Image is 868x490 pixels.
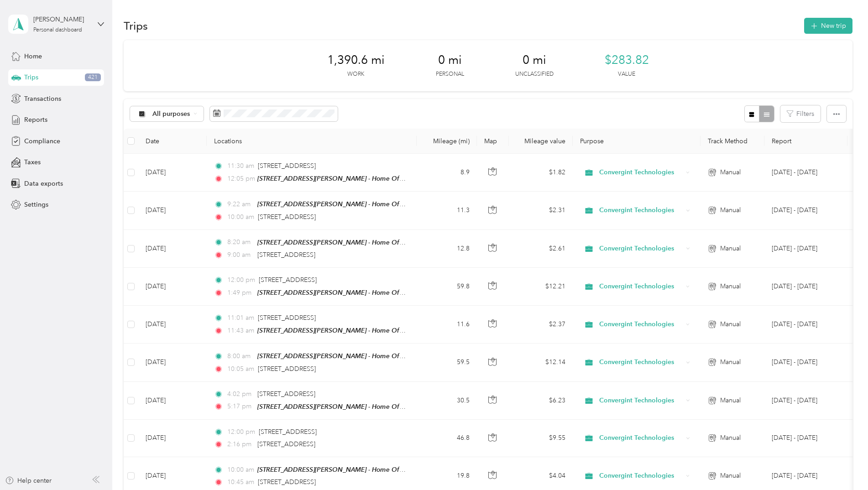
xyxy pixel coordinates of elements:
span: [STREET_ADDRESS][PERSON_NAME] - Home Office ([STREET_ADDRESS][PERSON_NAME][US_STATE]) [257,403,557,411]
span: Settings [24,200,48,209]
span: 2:16 pm [227,439,253,449]
td: $9.55 [509,420,573,457]
th: Track Method [701,129,764,154]
td: $6.23 [509,382,573,420]
span: [STREET_ADDRESS] [257,390,315,398]
button: Filters [780,105,821,122]
span: 10:05 am [227,364,254,374]
button: New trip [804,18,852,34]
span: $283.82 [605,53,649,68]
th: Purpose [573,129,701,154]
span: [STREET_ADDRESS][PERSON_NAME] - Home Office ([STREET_ADDRESS][PERSON_NAME][US_STATE]) [257,289,557,297]
td: $1.82 [509,154,573,192]
span: 8:20 am [227,237,253,247]
th: Mileage (mi) [417,129,477,154]
div: Personal dashboard [33,27,82,33]
span: 10:00 am [227,465,253,475]
span: Convergint Technologies [599,357,683,367]
span: Manual [720,357,741,367]
span: [STREET_ADDRESS] [257,251,315,259]
p: Unclassified [515,70,554,78]
span: [STREET_ADDRESS][PERSON_NAME] - Home Office ([STREET_ADDRESS][PERSON_NAME][US_STATE]) [257,175,557,182]
td: $12.14 [509,344,573,381]
span: [STREET_ADDRESS] [258,365,316,373]
span: 1:49 pm [227,288,253,298]
span: Home [24,52,42,61]
td: $2.61 [509,230,573,268]
th: Map [477,129,509,154]
span: Convergint Technologies [599,205,683,215]
td: [DATE] [138,192,207,229]
p: Personal [436,70,464,78]
span: 12:05 pm [227,174,253,184]
span: [STREET_ADDRESS] [258,478,316,486]
span: Transactions [24,94,61,104]
span: [STREET_ADDRESS] [258,314,316,322]
span: 1,390.6 mi [327,53,385,68]
td: [DATE] [138,420,207,457]
td: Jul 1 - 31, 2025 [764,382,847,420]
td: $2.31 [509,192,573,229]
iframe: Everlance-gr Chat Button Frame [817,439,868,490]
span: Convergint Technologies [599,319,683,329]
span: Manual [720,244,741,254]
td: $12.21 [509,268,573,306]
span: 421 [85,73,101,82]
span: Manual [720,167,741,177]
td: [DATE] [138,382,207,420]
span: Convergint Technologies [599,433,683,443]
span: Data exports [24,179,63,188]
span: [STREET_ADDRESS] [259,276,317,284]
p: Value [618,70,635,78]
td: 8.9 [417,154,477,192]
span: [STREET_ADDRESS][PERSON_NAME] - Home Office ([STREET_ADDRESS][PERSON_NAME][US_STATE]) [257,239,557,246]
td: Jul 1 - 31, 2025 [764,230,847,268]
span: [STREET_ADDRESS][PERSON_NAME] - Home Office ([STREET_ADDRESS][PERSON_NAME][US_STATE]) [257,466,557,474]
span: 0 mi [523,53,546,68]
span: [STREET_ADDRESS] [259,428,317,436]
span: 11:43 am [227,326,253,336]
span: Manual [720,433,741,443]
span: Manual [720,205,741,215]
span: [STREET_ADDRESS] [258,162,316,170]
div: [PERSON_NAME] [33,15,90,24]
td: [DATE] [138,268,207,306]
span: 0 mi [438,53,462,68]
span: Reports [24,115,47,125]
td: 59.5 [417,344,477,381]
span: 10:45 am [227,477,254,487]
button: Help center [5,476,52,485]
span: [STREET_ADDRESS][PERSON_NAME] - Home Office ([STREET_ADDRESS][PERSON_NAME][US_STATE]) [257,327,557,334]
span: 12:00 pm [227,275,255,285]
td: 12.8 [417,230,477,268]
span: Convergint Technologies [599,471,683,481]
th: Locations [207,129,417,154]
span: Trips [24,73,38,82]
td: 46.8 [417,420,477,457]
span: Convergint Technologies [599,396,683,406]
span: [STREET_ADDRESS][PERSON_NAME] - Home Office ([STREET_ADDRESS][PERSON_NAME][US_STATE]) [257,200,557,208]
span: [STREET_ADDRESS][PERSON_NAME] - Home Office ([STREET_ADDRESS][PERSON_NAME][US_STATE]) [257,352,557,360]
td: Jul 1 - 31, 2025 [764,344,847,381]
td: Jul 1 - 31, 2025 [764,268,847,306]
span: All purposes [152,111,190,117]
span: 12:00 pm [227,427,255,437]
span: 5:17 pm [227,401,253,412]
th: Report [764,129,847,154]
span: Manual [720,396,741,406]
span: 4:02 pm [227,389,253,399]
td: 11.3 [417,192,477,229]
th: Date [138,129,207,154]
td: 59.8 [417,268,477,306]
span: Taxes [24,157,41,167]
td: [DATE] [138,306,207,344]
th: Mileage value [509,129,573,154]
span: 8:00 am [227,351,253,361]
span: 11:30 am [227,161,254,171]
td: [DATE] [138,154,207,192]
td: 30.5 [417,382,477,420]
td: [DATE] [138,230,207,268]
h1: Trips [124,21,148,31]
span: [STREET_ADDRESS] [257,440,315,448]
td: 11.6 [417,306,477,344]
